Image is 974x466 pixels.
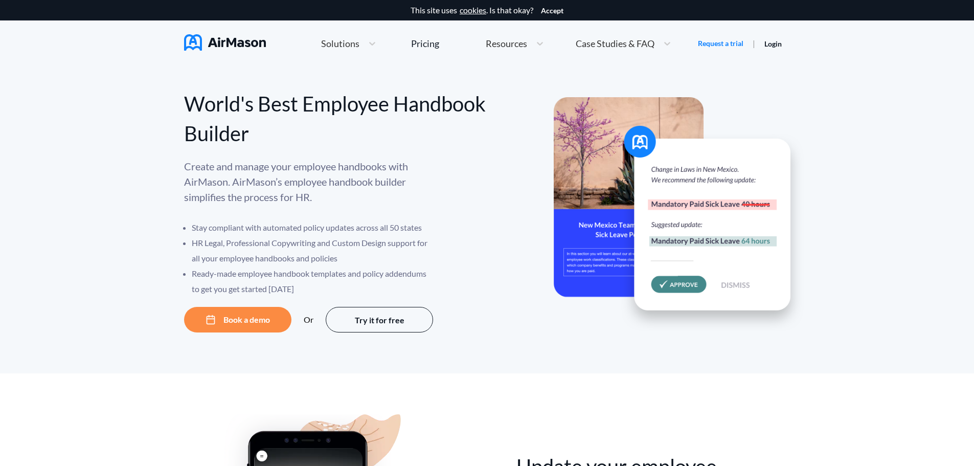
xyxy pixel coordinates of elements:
span: Resources [486,39,527,48]
li: HR Legal, Professional Copywriting and Custom Design support for all your employee handbooks and ... [192,235,435,266]
li: Ready-made employee handbook templates and policy addendums to get you get started [DATE] [192,266,435,297]
a: cookies [460,6,486,15]
li: Stay compliant with automated policy updates across all 50 states [192,220,435,235]
span: Case Studies & FAQ [576,39,654,48]
button: Book a demo [184,307,291,332]
button: Accept cookies [541,7,563,15]
a: Login [764,39,782,48]
a: Request a trial [698,38,743,49]
p: Create and manage your employee handbooks with AirMason. AirMason’s employee handbook builder sim... [184,159,435,205]
span: Solutions [321,39,359,48]
img: hero-banner [554,97,804,332]
span: | [753,38,755,48]
div: Or [304,315,313,324]
button: Try it for free [326,307,433,332]
a: Pricing [411,34,439,53]
div: Pricing [411,39,439,48]
div: World's Best Employee Handbook Builder [184,89,487,148]
img: AirMason Logo [184,34,266,51]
